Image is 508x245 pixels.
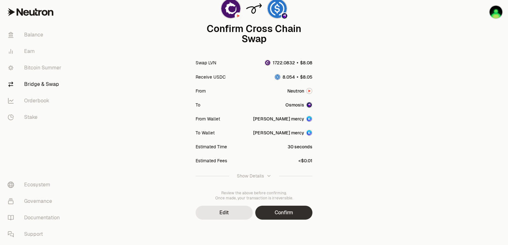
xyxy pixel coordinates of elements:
div: Estimated Fees [196,158,227,164]
button: [PERSON_NAME] mercyAccount Image [253,116,312,122]
img: Neutron Logo [235,13,241,19]
button: Show Details [196,168,312,184]
a: Balance [3,27,69,43]
a: Bridge & Swap [3,76,69,93]
button: [PERSON_NAME] mercyAccount Image [253,130,312,136]
img: Osmosis Logo [307,102,312,107]
div: Estimated Time [196,144,227,150]
div: Show Details [237,173,264,179]
button: Confirm [255,206,312,220]
div: [PERSON_NAME] mercy [253,116,304,122]
div: <$0.01 [298,158,312,164]
img: USDC Logo [275,74,280,80]
div: To Wallet [196,130,215,136]
a: Support [3,226,69,242]
img: sandy mercy [490,6,502,18]
img: Neutron Logo [307,88,312,93]
img: Osmosis Logo [282,13,287,19]
div: Swap LVN [196,60,216,66]
button: Edit [196,206,253,220]
a: Bitcoin Summer [3,60,69,76]
a: Documentation [3,210,69,226]
div: Confirm Cross Chain Swap [196,24,312,44]
div: Review the above before confirming. Once made, your transaction is irreversible. [196,190,312,201]
a: Stake [3,109,69,126]
div: From Wallet [196,116,220,122]
img: Account Image [307,130,312,135]
a: Governance [3,193,69,210]
div: [PERSON_NAME] mercy [253,130,304,136]
span: Neutron [287,88,304,94]
a: Earn [3,43,69,60]
div: 30 seconds [288,144,312,150]
img: Account Image [307,116,312,121]
a: Orderbook [3,93,69,109]
a: Ecosystem [3,177,69,193]
img: LVN Logo [265,60,270,65]
div: Receive USDC [196,74,226,80]
div: To [196,102,200,108]
span: Osmosis [285,102,304,108]
div: From [196,88,206,94]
